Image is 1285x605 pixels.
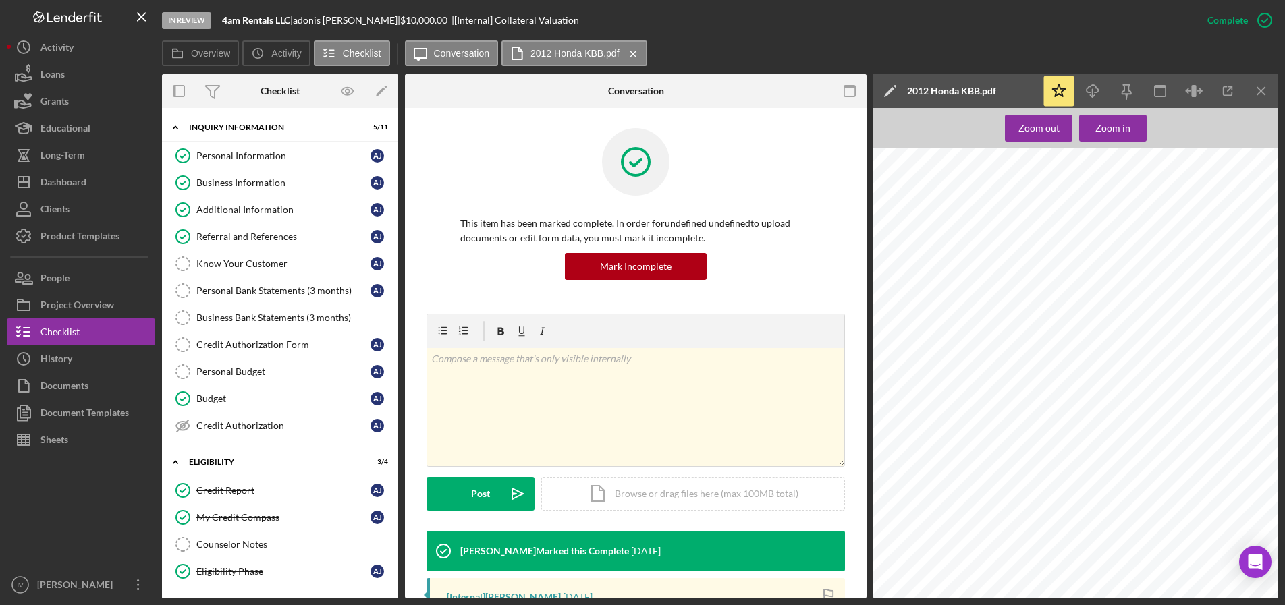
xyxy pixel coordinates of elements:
p: This item has been marked complete. In order for undefined undefined to upload documents or edit ... [460,216,811,246]
button: Activity [7,34,155,61]
button: Educational [7,115,155,142]
div: Personal Information [196,150,371,161]
div: Educational [40,115,90,145]
label: 2012 Honda KBB.pdf [530,48,620,59]
div: Budget [196,393,371,404]
div: Referral and References [196,231,371,242]
div: In Review [162,12,211,29]
button: Zoom in [1079,115,1147,142]
div: Sheets [40,426,68,457]
div: a j [371,257,384,270]
div: a j [371,484,384,497]
div: Activity [40,34,74,64]
div: Project Overview [40,291,114,322]
div: a j [371,230,384,243]
div: Clients [40,196,70,226]
div: Long-Term [40,142,85,172]
div: a j [371,511,384,524]
div: a j [371,149,384,163]
a: Personal Bank Statements (3 months)aj [169,277,391,304]
div: Credit Report [196,485,371,496]
div: Dashboard [40,169,86,199]
div: People [40,264,70,295]
a: Credit Reportaj [169,477,391,504]
div: Checklist [261,86,300,96]
a: Budgetaj [169,385,391,412]
a: Documents [7,372,155,399]
div: a j [371,176,384,190]
button: Loans [7,61,155,88]
div: History [40,345,72,376]
button: Checklist [314,40,390,66]
div: Conversation [608,86,664,96]
button: Checklist [7,318,155,345]
div: a j [371,284,384,297]
div: Business Information [196,177,371,188]
button: Post [427,477,535,511]
div: 5 / 11 [364,123,388,132]
button: Dashboard [7,169,155,196]
button: History [7,345,155,372]
a: Product Templates [7,223,155,250]
div: Additional Information [196,204,371,215]
div: Document Templates [40,399,129,430]
div: | [Internal] Collateral Valuation [452,15,579,26]
button: Conversation [405,40,499,66]
div: Zoom in [1095,115,1130,142]
button: Activity [242,40,310,66]
div: Post [471,477,490,511]
text: IV [17,581,24,589]
div: a j [371,419,384,432]
div: Zoom out [1018,115,1060,142]
b: 4am Rentals LLC [222,14,290,26]
div: Eligibility Phase [196,566,371,577]
a: Know Your Customeraj [169,250,391,277]
a: Referral and Referencesaj [169,223,391,250]
div: adonis [PERSON_NAME] | [293,15,400,26]
div: a j [371,392,384,405]
div: | [222,15,293,26]
div: Counselor Notes [196,539,391,550]
div: 2012 Honda KBB.pdf [907,86,996,96]
button: Grants [7,88,155,115]
div: Credit Authorization Form [196,339,371,350]
div: ELIGIBILITY [189,458,354,466]
button: 2012 Honda KBB.pdf [501,40,647,66]
label: Checklist [343,48,381,59]
button: Project Overview [7,291,155,318]
div: Product Templates [40,223,119,253]
label: Overview [191,48,230,59]
a: Business Bank Statements (3 months) [169,304,391,331]
div: Personal Bank Statements (3 months) [196,285,371,296]
a: Business Informationaj [169,169,391,196]
div: Mark Incomplete [600,253,672,280]
button: Long-Term [7,142,155,169]
div: Complete [1207,7,1248,34]
div: Know Your Customer [196,258,371,269]
a: My Credit Compassaj [169,504,391,531]
div: Loans [40,61,65,91]
a: Sheets [7,426,155,453]
button: Document Templates [7,399,155,426]
button: People [7,264,155,291]
div: a j [371,338,384,351]
div: [PERSON_NAME] Marked this Complete [460,546,629,556]
div: INQUIRY INFORMATION [189,123,354,132]
div: Open Intercom Messenger [1239,546,1272,578]
div: Checklist [40,318,80,349]
div: a j [371,365,384,378]
button: IV[PERSON_NAME] [7,571,155,598]
a: Credit Authorization Formaj [169,331,391,358]
button: Zoom out [1005,115,1072,142]
label: Conversation [434,48,490,59]
time: 2025-08-07 18:05 [563,592,593,602]
a: Additional Informationaj [169,196,391,223]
